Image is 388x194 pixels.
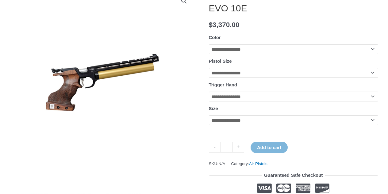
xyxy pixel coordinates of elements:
[231,160,267,168] span: Category:
[221,142,232,152] input: Product quantity
[209,3,378,14] h1: EVO 10E
[209,82,237,87] label: Trigger Hand
[232,142,244,152] a: +
[209,21,240,29] bdi: 3,370.00
[262,171,325,180] legend: Guaranteed Safe Checkout
[218,161,225,166] span: N/A
[209,35,221,40] label: Color
[209,106,218,111] label: Size
[209,21,213,29] span: $
[249,161,267,166] a: Air Pistols
[209,160,225,168] span: SKU:
[251,142,288,153] button: Add to cart
[209,58,232,64] label: Pistol Size
[209,142,221,152] a: -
